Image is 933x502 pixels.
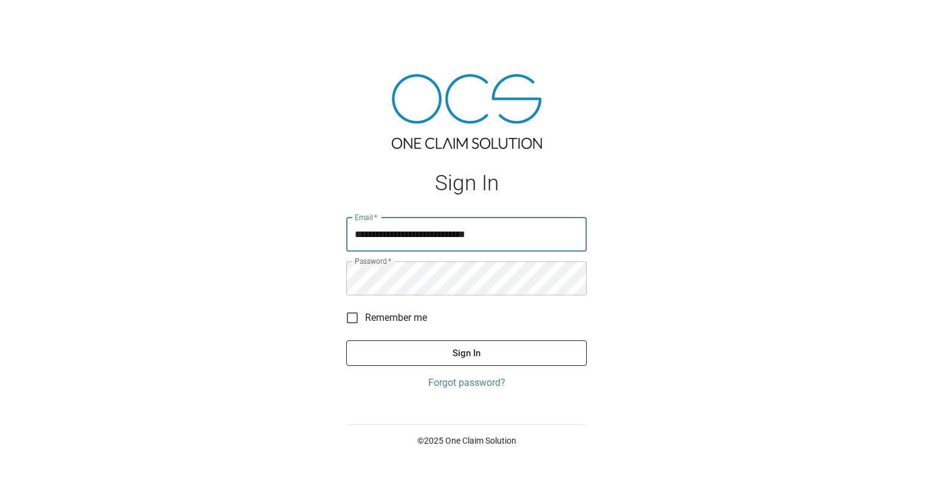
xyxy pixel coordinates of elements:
[355,212,378,222] label: Email
[346,376,587,390] a: Forgot password?
[346,435,587,447] p: © 2025 One Claim Solution
[355,256,391,266] label: Password
[15,7,63,32] img: ocs-logo-white-transparent.png
[365,311,427,325] span: Remember me
[346,340,587,366] button: Sign In
[346,171,587,196] h1: Sign In
[392,74,542,149] img: ocs-logo-tra.png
